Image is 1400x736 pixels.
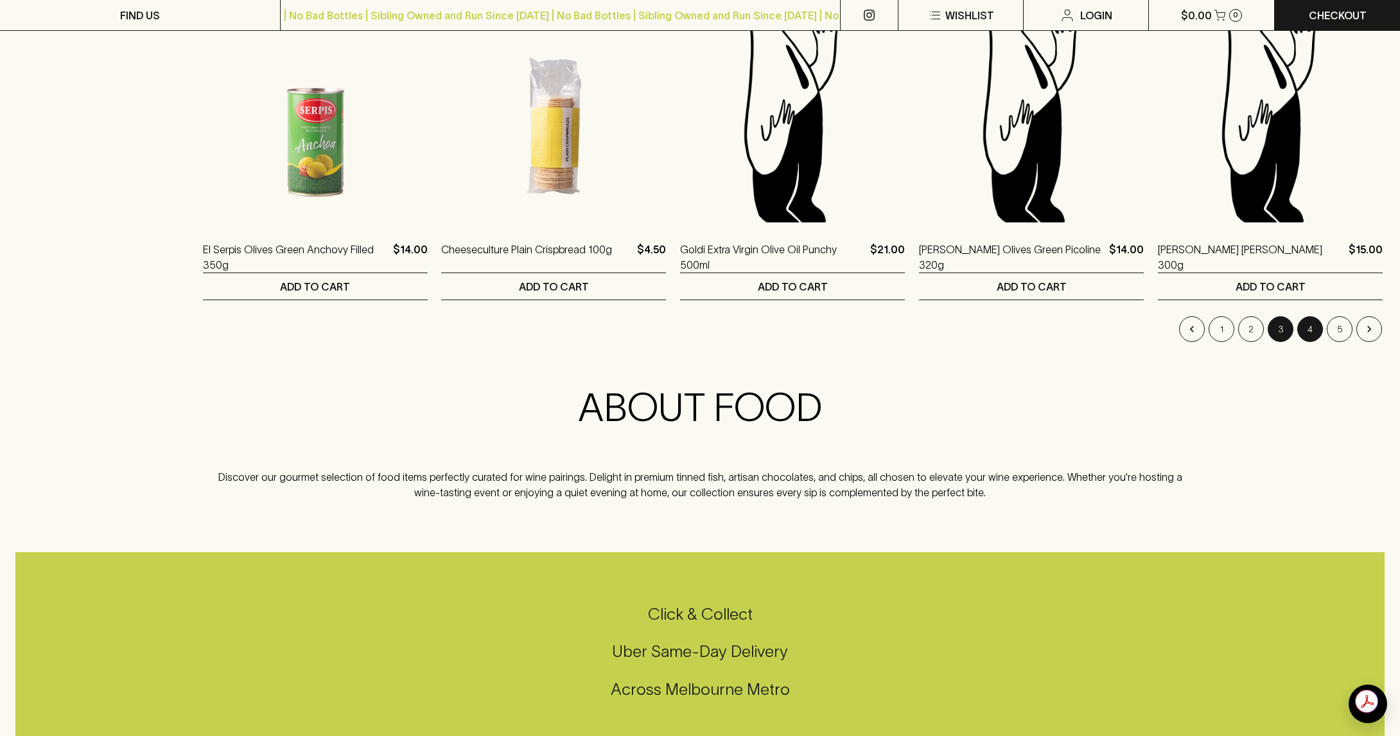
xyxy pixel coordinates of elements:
p: $4.50 [637,242,666,273]
button: ADD TO CART [919,273,1144,300]
button: Go to page 4 [1297,316,1323,342]
p: Checkout [1309,8,1367,23]
h2: ABOUT FOOD [210,384,1190,431]
button: Go to page 1 [1209,316,1234,342]
p: Discover our gourmet selection of food items perfectly curated for wine pairings. Delight in prem... [210,469,1190,500]
p: $14.00 [1109,242,1144,273]
p: Login [1080,8,1112,23]
p: Wishlist [945,8,994,23]
button: Go to page 5 [1327,316,1352,342]
nav: pagination navigation [203,316,1384,342]
p: ADD TO CART [519,279,589,294]
p: $15.00 [1349,242,1383,273]
a: [PERSON_NAME] Olives Green Picoline 320g [919,242,1104,273]
button: page 3 [1268,316,1293,342]
button: ADD TO CART [441,273,666,300]
button: Go to previous page [1179,316,1205,342]
button: ADD TO CART [680,273,905,300]
button: ADD TO CART [1158,273,1383,300]
button: ADD TO CART [203,273,428,300]
h5: Uber Same-Day Delivery [15,641,1385,662]
p: FIND US [120,8,160,23]
p: ADD TO CART [997,279,1067,294]
p: $21.00 [870,242,905,273]
p: ADD TO CART [758,279,828,294]
a: [PERSON_NAME] [PERSON_NAME] 300g [1158,242,1343,273]
a: Cheeseculture Plain Crispbread 100g [441,242,612,273]
p: 0 [1233,12,1238,19]
a: El Serpis Olives Green Anchovy Filled 350g [203,242,388,273]
p: $14.00 [393,242,428,273]
button: Go to next page [1356,316,1382,342]
p: ADD TO CART [280,279,350,294]
a: Goldi Extra Virgin Olive Oil Punchy 500ml [680,242,865,273]
p: $0.00 [1181,8,1212,23]
button: Go to page 2 [1238,316,1264,342]
h5: Click & Collect [15,604,1385,625]
p: ADD TO CART [1236,279,1306,294]
h5: Across Melbourne Metro [15,679,1385,700]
